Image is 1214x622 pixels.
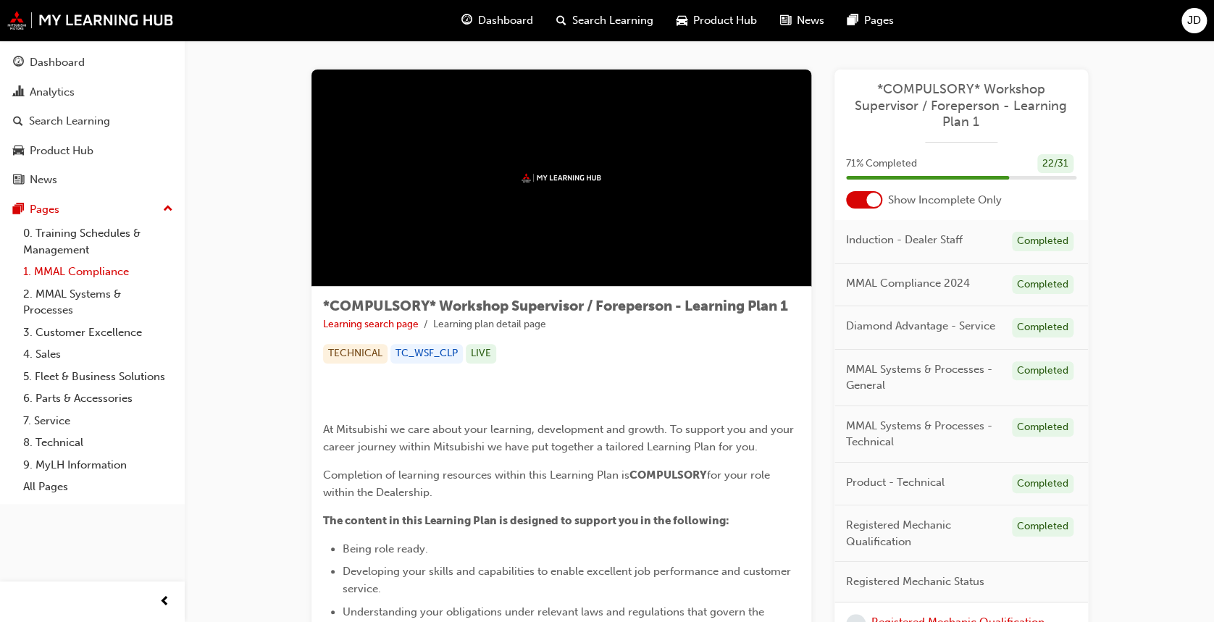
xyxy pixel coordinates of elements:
span: car-icon [677,12,687,30]
button: Pages [6,196,179,223]
a: Analytics [6,79,179,106]
a: *COMPULSORY* Workshop Supervisor / Foreperson - Learning Plan 1 [846,81,1076,130]
span: Completion of learning resources within this Learning Plan is [323,468,629,482]
span: prev-icon [159,593,170,611]
div: Search Learning [29,113,110,130]
div: LIVE [466,344,496,363]
span: Developing your skills and capabilities to enable excellent job performance and customer service. [343,565,794,595]
span: MMAL Systems & Processes - General [846,361,1000,394]
div: Product Hub [30,143,93,159]
span: Pages [864,12,894,29]
span: pages-icon [13,203,24,217]
span: *COMPULSORY* Workshop Supervisor / Foreperson - Learning Plan 1 [323,298,788,314]
a: 5. Fleet & Business Solutions [17,366,179,388]
a: Search Learning [6,108,179,135]
span: COMPULSORY [629,468,707,482]
span: search-icon [556,12,566,30]
span: up-icon [163,200,173,219]
span: Being role ready. [343,542,428,555]
a: Product Hub [6,138,179,164]
a: search-iconSearch Learning [545,6,665,35]
a: guage-iconDashboard [450,6,545,35]
span: At Mitsubishi we care about your learning, development and growth. To support you and your career... [323,423,797,453]
span: news-icon [13,174,24,187]
a: 4. Sales [17,343,179,366]
span: car-icon [13,145,24,158]
span: Registered Mechanic Status [846,573,984,590]
span: News [797,12,824,29]
div: Completed [1012,418,1073,437]
a: 9. MyLH Information [17,454,179,476]
span: Product Hub [693,12,757,29]
span: MMAL Compliance 2024 [846,275,970,292]
div: Completed [1012,517,1073,537]
a: 7. Service [17,410,179,432]
span: The content in this Learning Plan is designed to support you in the following: [323,514,729,527]
button: DashboardAnalyticsSearch LearningProduct HubNews [6,46,179,196]
span: guage-icon [461,12,472,30]
div: Completed [1012,275,1073,295]
span: chart-icon [13,86,24,99]
span: search-icon [13,115,23,128]
a: 8. Technical [17,432,179,454]
div: Completed [1012,318,1073,337]
div: Dashboard [30,54,85,71]
span: Show Incomplete Only [888,192,1002,209]
span: Diamond Advantage - Service [846,318,995,335]
div: TC_WSF_CLP [390,344,463,363]
a: Learning search page [323,318,419,330]
span: for your role within the Dealership. [323,468,773,499]
a: News [6,167,179,193]
span: Induction - Dealer Staff [846,232,963,248]
div: 22 / 31 [1037,154,1073,174]
a: 0. Training Schedules & Management [17,222,179,261]
span: JD [1187,12,1201,29]
span: MMAL Systems & Processes - Technical [846,418,1000,450]
span: Registered Mechanic Qualification [846,517,1000,550]
span: news-icon [780,12,791,30]
div: TECHNICAL [323,344,388,363]
img: mmal [7,11,174,30]
span: 71 % Completed [846,156,917,172]
a: 6. Parts & Accessories [17,387,179,410]
a: car-iconProduct Hub [665,6,769,35]
div: Pages [30,201,59,218]
a: Dashboard [6,49,179,76]
span: pages-icon [847,12,858,30]
span: guage-icon [13,56,24,70]
a: All Pages [17,476,179,498]
a: 3. Customer Excellence [17,321,179,344]
div: Completed [1012,474,1073,494]
div: Completed [1012,232,1073,251]
div: Analytics [30,84,75,101]
button: JD [1181,8,1207,33]
a: 2. MMAL Systems & Processes [17,283,179,321]
img: mmal [522,173,601,182]
a: 1. MMAL Compliance [17,261,179,283]
li: Learning plan detail page [433,316,546,333]
span: Search Learning [572,12,653,29]
span: Dashboard [478,12,533,29]
div: Completed [1012,361,1073,381]
a: pages-iconPages [836,6,905,35]
a: news-iconNews [769,6,836,35]
span: Product - Technical [846,474,945,491]
div: News [30,172,57,188]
